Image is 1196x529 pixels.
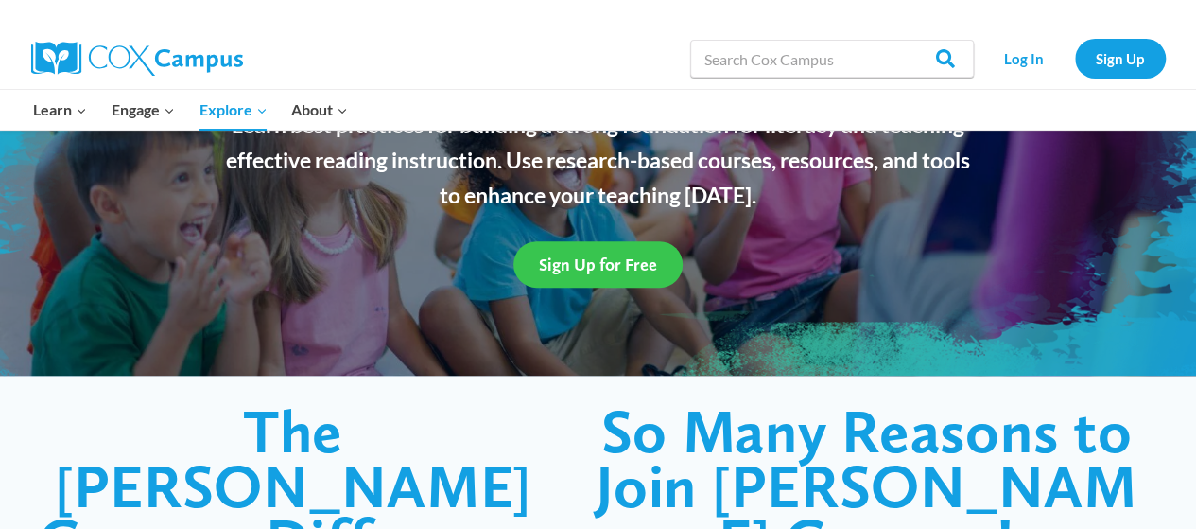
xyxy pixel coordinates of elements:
a: Sign Up [1075,39,1166,78]
input: Search Cox Campus [690,40,974,78]
nav: Secondary Navigation [983,39,1166,78]
img: Cox Campus [31,42,243,76]
nav: Primary Navigation [22,90,360,130]
button: Child menu of Explore [187,90,280,130]
button: Child menu of Engage [99,90,187,130]
button: Child menu of About [279,90,360,130]
button: Child menu of Learn [22,90,100,130]
a: Log In [983,39,1066,78]
span: Sign Up for Free [539,255,657,274]
a: Sign Up for Free [513,241,683,288]
p: Learn best practices for building a strong foundation for literacy and teaching effective reading... [216,108,981,212]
